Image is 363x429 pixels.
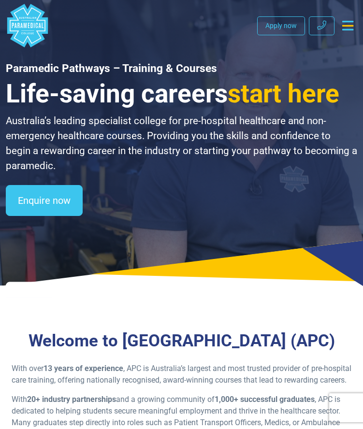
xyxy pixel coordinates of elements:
[257,16,305,35] a: Apply now
[12,363,351,386] p: With over , APC is Australia’s largest and most trusted provider of pre-hospital care training, o...
[6,185,83,216] a: Enquire now
[338,17,357,34] button: Toggle navigation
[6,62,357,75] h1: Paramedic Pathways – Training & Courses
[27,395,116,404] strong: 20+ industry partnerships
[6,114,357,173] p: Australia’s leading specialist college for pre-hospital healthcare and non-emergency healthcare c...
[6,79,357,110] h3: Life-saving careers
[44,364,123,373] strong: 13 years of experience
[6,4,49,47] a: Australian Paramedical College
[215,395,315,404] strong: 1,000+ successful graduates
[228,79,339,109] span: start here
[12,331,351,351] h3: Welcome to [GEOGRAPHIC_DATA] (APC)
